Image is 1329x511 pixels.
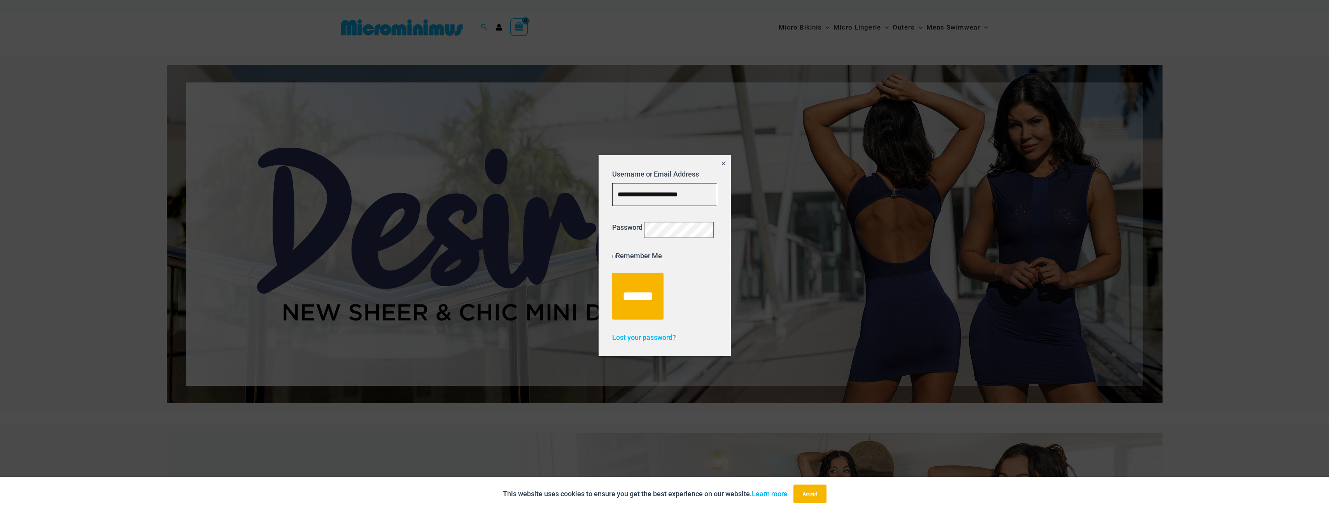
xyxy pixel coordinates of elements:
button: Close popup [716,155,730,173]
a: Learn more [752,490,788,498]
label: Remember Me [612,251,662,259]
p: This website uses cookies to ensure you get the best experience on our website. [503,488,788,500]
label: Password [612,223,643,231]
button: Accept [793,485,826,503]
input: Remember Me [612,254,616,258]
label: Username or Email Address [612,170,699,178]
a: Lost your password? [612,333,676,341]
